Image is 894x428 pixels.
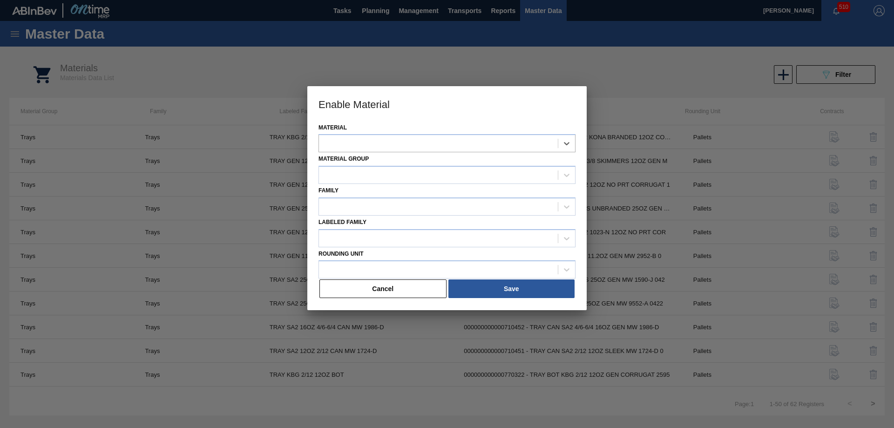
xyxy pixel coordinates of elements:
[318,251,364,257] label: Rounding Unit
[319,279,447,298] button: Cancel
[318,124,347,131] label: Material
[307,86,587,122] h3: Enable Material
[318,187,339,194] label: Family
[318,219,366,225] label: Labeled Family
[448,279,575,298] button: Save
[318,156,369,162] label: Material Group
